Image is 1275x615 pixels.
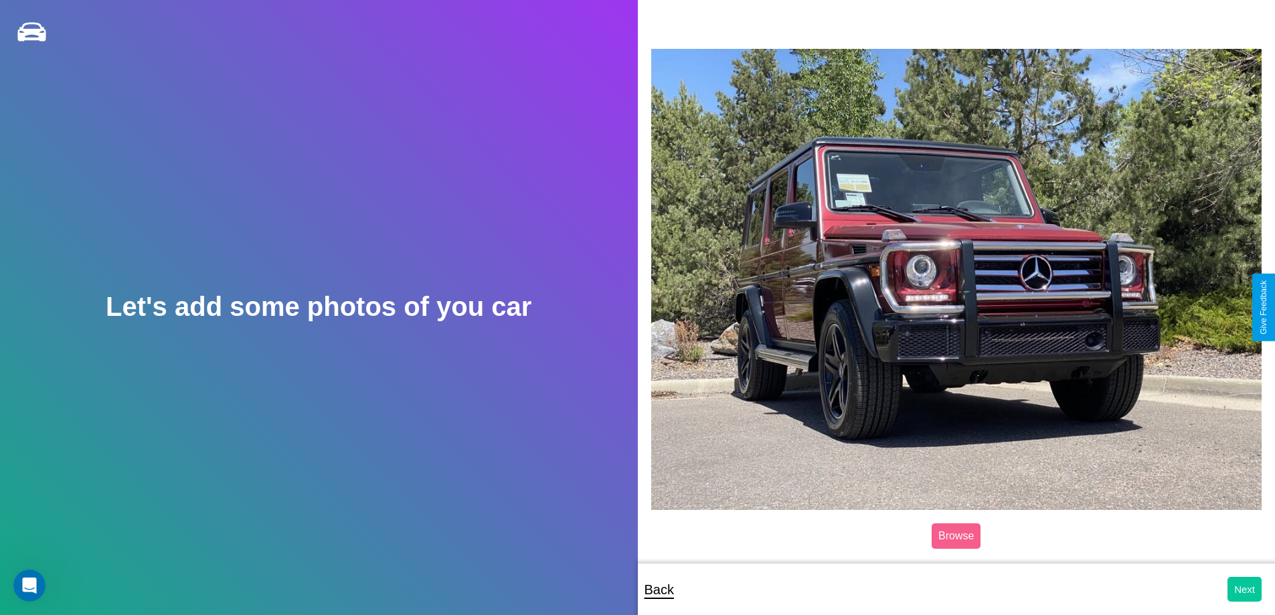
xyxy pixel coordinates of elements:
[13,569,46,602] iframe: Intercom live chat
[932,523,981,549] label: Browse
[1227,577,1262,602] button: Next
[645,578,674,602] p: Back
[651,49,1262,509] img: posted
[106,292,531,322] h2: Let's add some photos of you car
[1259,280,1268,335] div: Give Feedback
